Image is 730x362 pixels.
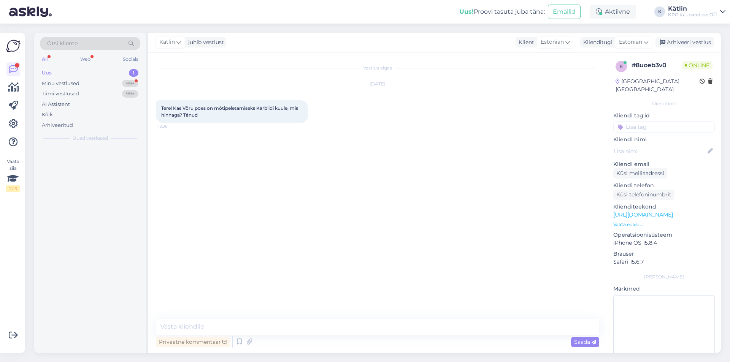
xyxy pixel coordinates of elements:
p: Safari 15.6.7 [613,258,715,266]
span: Online [682,61,713,70]
div: 99+ [122,90,138,98]
div: juhib vestlust [185,38,224,46]
span: Kätlin [159,38,175,46]
div: [DATE] [156,81,599,87]
div: 99+ [122,80,138,87]
div: [GEOGRAPHIC_DATA], [GEOGRAPHIC_DATA] [616,77,700,93]
span: Otsi kliente [47,40,78,47]
input: Lisa nimi [614,147,706,155]
div: Vaata siia [6,158,20,192]
span: 8 [620,63,623,69]
div: All [40,54,49,64]
div: Uus [42,69,52,77]
p: Kliendi nimi [613,136,715,144]
span: 13:36 [158,123,187,129]
p: Vaata edasi ... [613,221,715,228]
div: Web [79,54,92,64]
span: Estonian [541,38,564,46]
div: Vestlus algas [156,65,599,71]
input: Lisa tag [613,121,715,133]
a: KätlinKPG Kaubanduse OÜ [668,6,725,18]
div: AI Assistent [42,101,70,108]
div: Kätlin [668,6,717,12]
div: Klienditugi [580,38,613,46]
p: iPhone OS 15.8.4 [613,239,715,247]
div: Kõik [42,111,53,119]
div: Arhiveeritud [42,122,73,129]
div: Aktiivne [590,5,636,19]
div: Socials [121,54,140,64]
div: Küsi meiliaadressi [613,168,667,179]
span: Estonian [619,38,642,46]
div: Privaatne kommentaar [156,337,230,347]
div: Proovi tasuta juba täna: [459,7,545,16]
p: Klienditeekond [613,203,715,211]
p: Märkmed [613,285,715,293]
div: # 8uoeb3v0 [632,61,682,70]
div: 2 / 3 [6,185,20,192]
span: Uued vestlused [73,135,108,142]
button: Emailid [548,5,581,19]
span: Saada [574,338,596,345]
div: Küsi telefoninumbrit [613,190,674,200]
img: Askly Logo [6,39,21,53]
p: Kliendi telefon [613,182,715,190]
div: 1 [129,69,138,77]
p: Brauser [613,250,715,258]
div: Kliendi info [613,100,715,107]
p: Kliendi email [613,160,715,168]
div: Klient [516,38,534,46]
div: KPG Kaubanduse OÜ [668,12,717,18]
b: Uus! [459,8,474,15]
p: Operatsioonisüsteem [613,231,715,239]
div: K [654,6,665,17]
span: Tere! Kas Võru poes on mõtipeletamiseks Karbiidi kuule, mis hinnaga? Tänud [161,105,299,118]
div: Minu vestlused [42,80,79,87]
a: [URL][DOMAIN_NAME] [613,211,673,218]
p: Kliendi tag'id [613,112,715,120]
div: Tiimi vestlused [42,90,79,98]
div: Arhiveeri vestlus [655,37,714,47]
div: [PERSON_NAME] [613,273,715,280]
